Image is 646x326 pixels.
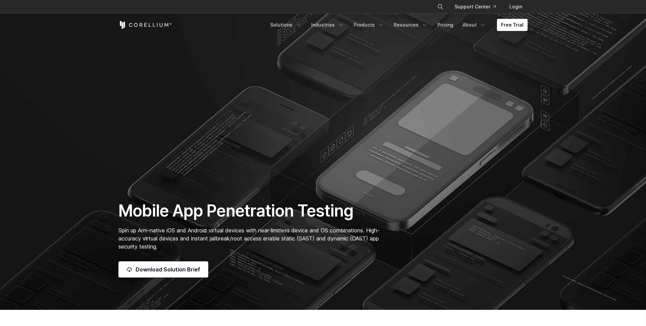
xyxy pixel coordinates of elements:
[118,201,387,221] h1: Mobile App Penetration Testing
[118,261,208,278] a: Download Solution Brief
[350,19,388,31] a: Products
[433,19,457,31] a: Pricing
[266,19,306,31] a: Solutions
[118,21,172,29] a: Corellium Home
[459,19,490,31] a: About
[266,19,528,31] div: Navigation Menu
[449,1,501,13] a: Support Center
[136,265,200,273] span: Download Solution Brief
[307,19,348,31] a: Industries
[497,19,528,31] a: Free Trial
[118,227,380,250] span: Spin up Arm-native iOS and Android virtual devices with near-limitless device and OS combinations...
[429,1,528,13] div: Navigation Menu
[504,1,528,13] a: Login
[390,19,432,31] a: Resources
[434,1,446,13] button: Search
